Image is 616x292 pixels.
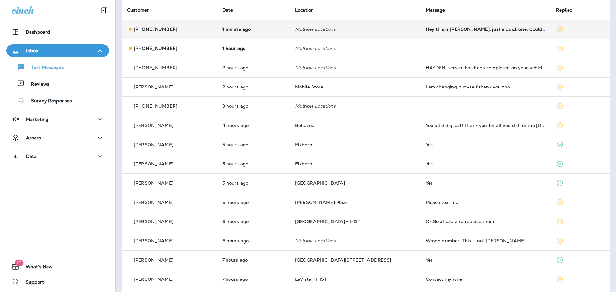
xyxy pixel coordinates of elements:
button: Data [6,150,109,163]
button: Assets [6,131,109,144]
button: 19What's New [6,260,109,273]
p: Oct 6, 2025 10:10 AM [222,180,285,186]
p: [PERSON_NAME] [134,257,174,263]
p: Text Messages [25,65,64,71]
p: Oct 6, 2025 10:15 AM [222,161,285,166]
span: 19 [15,260,23,266]
button: Reviews [6,77,109,90]
button: Inbox [6,44,109,57]
span: Elkhorn [295,142,312,147]
p: [PERSON_NAME] [134,200,174,205]
div: Ok Go ahead and replace them [426,219,546,224]
p: [PERSON_NAME] [134,142,174,147]
p: Reviews [25,81,49,88]
p: Oct 6, 2025 03:06 PM [222,46,285,51]
p: Marketing [26,117,48,122]
p: Multiple Locations [295,27,415,32]
p: [PHONE_NUMBER] [134,65,177,70]
p: Multiple Locations [295,104,415,109]
p: [PERSON_NAME] [134,277,174,282]
p: Oct 6, 2025 01:36 PM [222,84,285,89]
p: Multiple Locations [295,238,415,243]
p: [PHONE_NUMBER] [134,27,177,32]
span: Replied [556,7,573,13]
p: [PERSON_NAME] [134,161,174,166]
p: [PHONE_NUMBER] [134,46,177,51]
div: Wrong number. This is not Kevin [426,238,546,243]
div: Yes [426,180,546,186]
span: Date [222,7,233,13]
button: Support [6,276,109,288]
div: Contact my wife [426,277,546,282]
p: Oct 6, 2025 04:09 PM [222,27,285,32]
span: Elkhorn [295,161,312,167]
p: [PERSON_NAME] [134,84,174,89]
div: Yes [426,161,546,166]
button: Text Messages [6,60,109,74]
div: HAYDEN, service has been completed on your vehicle by Jensen Tire & Auto, the total today is $0.0... [426,65,546,70]
span: LaVista - HIST [295,276,327,282]
p: [PERSON_NAME] [134,123,174,128]
div: Please text me. [426,200,546,205]
div: Hey this is Jordie, just a quick one. Could you guys take on more high end ceramic coating jobs? [426,27,546,32]
span: Location [295,7,314,13]
p: Oct 6, 2025 09:47 AM [222,219,285,224]
p: Oct 6, 2025 10:07 AM [222,200,285,205]
p: Oct 6, 2025 12:09 PM [222,123,285,128]
p: Multiple Locations [295,46,415,51]
button: Dashboard [6,26,109,38]
span: [GEOGRAPHIC_DATA] - HIST [295,219,360,224]
p: Oct 6, 2025 10:31 AM [222,142,285,147]
span: Mobile Store [295,84,323,90]
p: Oct 6, 2025 01:43 PM [222,65,285,70]
button: Survey Responses [6,94,109,107]
p: [PHONE_NUMBER] [134,104,177,109]
span: Message [426,7,445,13]
span: Support [19,279,44,287]
p: Multiple Locations [295,65,415,70]
span: Bellevue [295,122,314,128]
p: [PERSON_NAME] [134,238,174,243]
p: Oct 6, 2025 09:07 AM [222,277,285,282]
p: Survey Responses [25,98,72,104]
div: Yes [426,142,546,147]
p: Inbox [26,48,38,53]
p: Data [26,154,37,159]
p: [PERSON_NAME] [134,219,174,224]
p: Assets [26,135,41,140]
button: Collapse Sidebar [95,4,113,17]
span: [PERSON_NAME] Plaza [295,199,348,205]
p: [PERSON_NAME] [134,180,174,186]
span: [GEOGRAPHIC_DATA][STREET_ADDRESS] [295,257,391,263]
p: Oct 6, 2025 12:13 PM [222,104,285,109]
div: I am changing it myself thank you tho [426,84,546,89]
button: Marketing [6,113,109,126]
span: Customer [127,7,149,13]
p: Oct 6, 2025 09:24 AM [222,238,285,243]
p: Dashboard [26,29,50,35]
div: You all did great! Thank you for all you did for me today! [426,123,546,128]
div: Yes [426,257,546,263]
span: What's New [19,264,53,272]
p: Oct 6, 2025 09:08 AM [222,257,285,263]
span: [GEOGRAPHIC_DATA] [295,180,345,186]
